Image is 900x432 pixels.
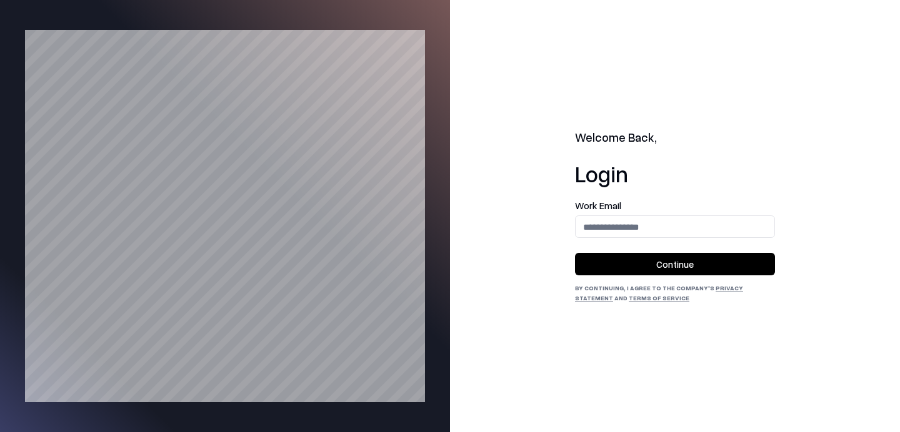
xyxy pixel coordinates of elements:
h2: Welcome Back, [575,129,775,147]
button: Continue [575,253,775,275]
a: Terms of Service [629,294,689,302]
div: By continuing, I agree to the Company's and [575,283,775,303]
h1: Login [575,161,775,186]
label: Work Email [575,201,775,210]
